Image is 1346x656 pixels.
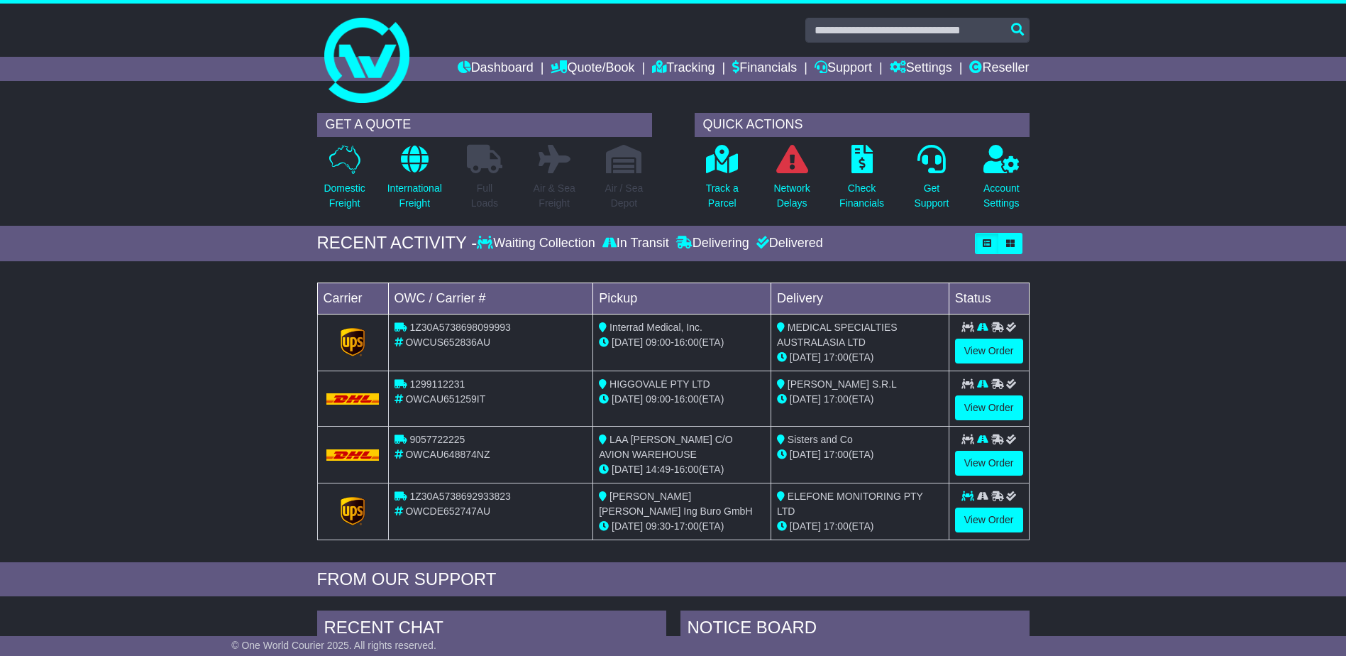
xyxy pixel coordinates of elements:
[706,181,739,211] p: Track a Parcel
[777,519,943,534] div: (ETA)
[777,392,943,407] div: (ETA)
[593,283,771,314] td: Pickup
[983,144,1020,219] a: AccountSettings
[777,322,898,348] span: MEDICAL SPECIALTIES AUSTRALASIA LTD
[790,393,821,405] span: [DATE]
[674,337,699,348] span: 16:00
[551,57,634,81] a: Quote/Book
[695,113,1030,137] div: QUICK ACTIONS
[405,337,490,348] span: OWCUS652836AU
[824,449,849,460] span: 17:00
[458,57,534,81] a: Dashboard
[409,378,465,390] span: 1299112231
[646,520,671,532] span: 09:30
[777,350,943,365] div: (ETA)
[955,395,1023,420] a: View Order
[612,520,643,532] span: [DATE]
[341,328,365,356] img: GetCarrierServiceLogo
[674,464,699,475] span: 16:00
[612,393,643,405] span: [DATE]
[753,236,823,251] div: Delivered
[824,393,849,405] span: 17:00
[824,520,849,532] span: 17:00
[409,322,510,333] span: 1Z30A5738698099993
[777,447,943,462] div: (ETA)
[674,520,699,532] span: 17:00
[341,497,365,525] img: GetCarrierServiceLogo
[405,449,490,460] span: OWCAU648874NZ
[326,393,380,405] img: DHL.png
[824,351,849,363] span: 17:00
[599,335,765,350] div: - (ETA)
[652,57,715,81] a: Tracking
[732,57,797,81] a: Financials
[317,611,666,649] div: RECENT CHAT
[790,351,821,363] span: [DATE]
[674,393,699,405] span: 16:00
[839,181,884,211] p: Check Financials
[773,181,810,211] p: Network Delays
[599,392,765,407] div: - (ETA)
[317,113,652,137] div: GET A QUOTE
[599,519,765,534] div: - (ETA)
[890,57,952,81] a: Settings
[317,569,1030,590] div: FROM OUR SUPPORT
[387,144,443,219] a: InternationalFreight
[388,283,593,314] td: OWC / Carrier #
[605,181,644,211] p: Air / Sea Depot
[599,491,752,517] span: [PERSON_NAME] [PERSON_NAME] Ing Buro GmbH
[612,337,643,348] span: [DATE]
[534,181,575,211] p: Air & Sea Freight
[914,181,949,211] p: Get Support
[773,144,810,219] a: NetworkDelays
[317,283,388,314] td: Carrier
[612,464,643,475] span: [DATE]
[599,462,765,477] div: - (ETA)
[815,57,872,81] a: Support
[771,283,949,314] td: Delivery
[477,236,598,251] div: Waiting Collection
[839,144,885,219] a: CheckFinancials
[405,393,485,405] span: OWCAU651259IT
[983,181,1020,211] p: Account Settings
[949,283,1029,314] td: Status
[913,144,949,219] a: GetSupport
[323,144,365,219] a: DomesticFreight
[326,449,380,461] img: DHL.png
[409,491,510,502] span: 1Z30A5738692933823
[955,339,1023,363] a: View Order
[599,236,673,251] div: In Transit
[324,181,365,211] p: Domestic Freight
[955,451,1023,476] a: View Order
[467,181,502,211] p: Full Loads
[955,508,1023,532] a: View Order
[705,144,739,219] a: Track aParcel
[790,449,821,460] span: [DATE]
[387,181,442,211] p: International Freight
[409,434,465,445] span: 9057722225
[599,434,732,460] span: LAA [PERSON_NAME] C/O AVION WAREHOUSE
[317,233,478,253] div: RECENT ACTIVITY -
[609,322,702,333] span: Interrad Medical, Inc.
[609,378,710,390] span: HIGGOVALE PTY LTD
[405,505,490,517] span: OWCDE652747AU
[777,491,923,517] span: ELEFONE MONITORING PTY LTD
[646,393,671,405] span: 09:00
[790,520,821,532] span: [DATE]
[646,337,671,348] span: 09:00
[788,434,853,445] span: Sisters and Co
[646,464,671,475] span: 14:49
[969,57,1029,81] a: Reseller
[673,236,753,251] div: Delivering
[788,378,897,390] span: [PERSON_NAME] S.R.L
[680,611,1030,649] div: NOTICE BOARD
[231,640,436,651] span: © One World Courier 2025. All rights reserved.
